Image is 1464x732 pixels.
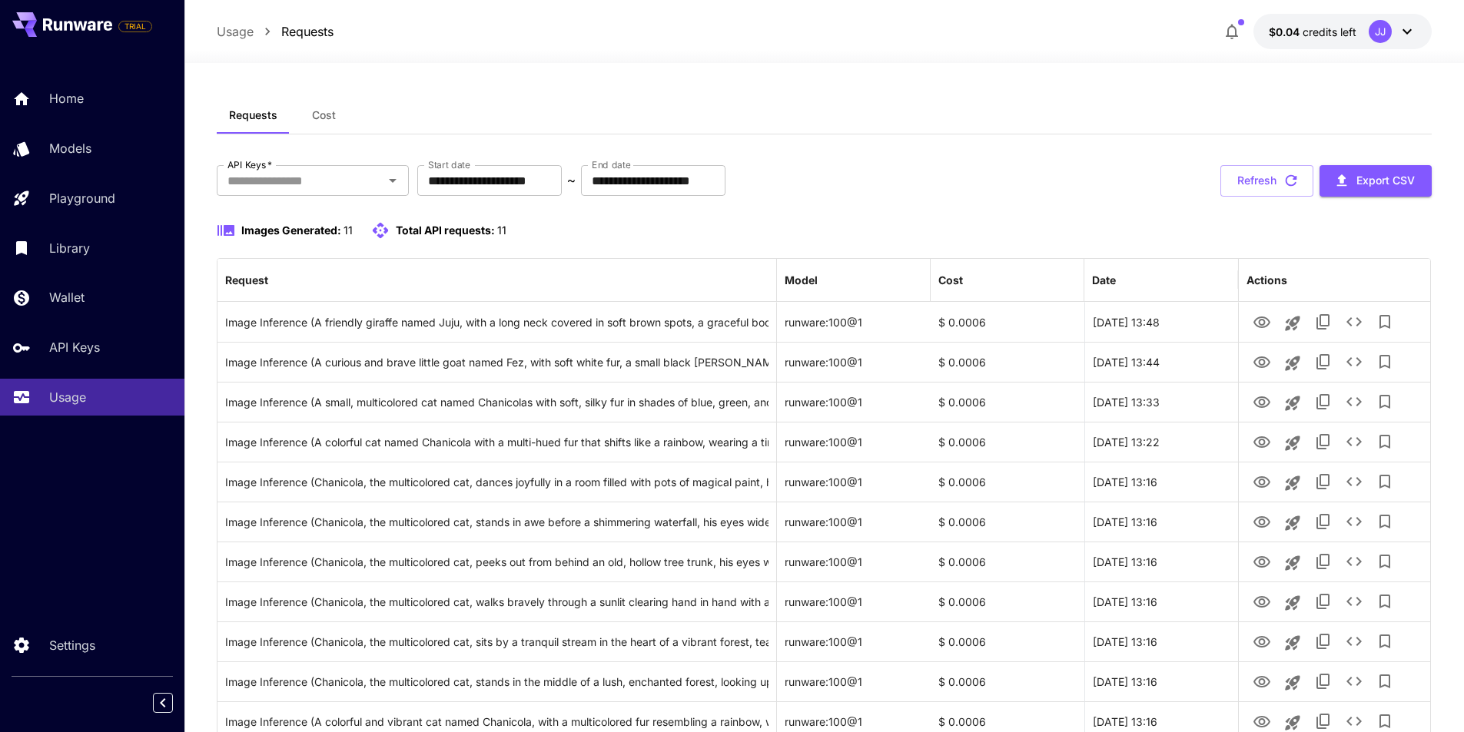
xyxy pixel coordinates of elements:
div: Click to copy prompt [225,542,769,581]
div: runware:100@1 [777,502,931,542]
div: Click to copy prompt [225,582,769,621]
p: Home [49,89,84,108]
span: 11 [344,224,353,237]
div: Click to copy prompt [225,502,769,542]
button: View Image [1247,426,1277,457]
button: View Image [1247,346,1277,377]
span: Total API requests: [396,224,495,237]
div: 26 Aug, 2025 13:16 [1084,621,1238,661]
a: Usage [217,22,254,41]
button: Copy TaskUUID [1308,586,1339,617]
button: View Image [1247,585,1277,617]
div: runware:100@1 [777,661,931,701]
button: View Image [1247,306,1277,337]
div: $ 0.0006 [931,422,1084,462]
div: $ 0.0006 [931,661,1084,701]
div: Click to copy prompt [225,422,769,462]
div: Click to copy prompt [225,622,769,661]
div: 26 Aug, 2025 13:16 [1084,581,1238,621]
button: View Image [1247,625,1277,657]
button: Add to library [1369,426,1400,457]
button: See details [1339,346,1369,377]
button: Copy TaskUUID [1308,426,1339,457]
button: Copy TaskUUID [1308,506,1339,537]
button: View Image [1247,545,1277,577]
div: Model [785,273,818,287]
button: Launch in playground [1277,548,1308,578]
span: 11 [497,224,506,237]
button: Launch in playground [1277,348,1308,379]
button: See details [1339,426,1369,457]
div: Request [225,273,268,287]
div: 26 Aug, 2025 13:33 [1084,382,1238,422]
div: $ 0.0006 [931,542,1084,581]
button: Launch in playground [1277,588,1308,618]
div: $ 0.0006 [931,621,1084,661]
div: $ 0.0006 [931,382,1084,422]
button: Launch in playground [1277,428,1308,459]
button: Add to library [1369,666,1400,697]
button: See details [1339,586,1369,617]
button: View Image [1247,465,1277,497]
div: Click to copy prompt [225,303,769,342]
button: Add to library [1369,626,1400,657]
div: Cost [938,273,963,287]
button: See details [1339,386,1369,417]
span: Images Generated: [241,224,341,237]
button: Launch in playground [1277,308,1308,339]
span: $0.04 [1269,25,1303,38]
div: $ 0.0006 [931,342,1084,382]
button: Add to library [1369,346,1400,377]
div: runware:100@1 [777,382,931,422]
p: Settings [49,636,95,654]
button: See details [1339,466,1369,497]
nav: breadcrumb [217,22,334,41]
button: View Image [1247,386,1277,417]
div: JJ [1369,20,1392,43]
button: Launch in playground [1277,468,1308,498]
div: 26 Aug, 2025 13:16 [1084,661,1238,701]
button: Launch in playground [1277,628,1308,658]
button: See details [1339,546,1369,577]
button: Copy TaskUUID [1308,466,1339,497]
p: ~ [567,171,576,190]
div: $ 0.0006 [931,462,1084,502]
div: $ 0.0006 [931,502,1084,542]
div: 26 Aug, 2025 13:16 [1084,462,1238,502]
div: runware:100@1 [777,621,931,661]
button: Open [382,170,403,191]
p: API Keys [49,338,100,356]
label: Start date [428,158,470,171]
span: Add your payment card to enable full platform functionality. [118,17,152,35]
span: credits left [1303,25,1356,38]
div: Collapse sidebar [164,689,184,717]
button: $0.0446JJ [1253,14,1432,49]
div: Click to copy prompt [225,662,769,701]
div: Click to copy prompt [225,343,769,382]
div: 26 Aug, 2025 13:22 [1084,422,1238,462]
button: Add to library [1369,466,1400,497]
span: Cost [312,108,336,122]
button: Add to library [1369,546,1400,577]
div: 26 Aug, 2025 13:16 [1084,502,1238,542]
button: Copy TaskUUID [1308,666,1339,697]
button: Copy TaskUUID [1308,546,1339,577]
div: runware:100@1 [777,542,931,581]
div: Click to copy prompt [225,462,769,502]
div: runware:100@1 [777,462,931,502]
span: Requests [229,108,277,122]
button: Add to library [1369,586,1400,617]
p: Requests [281,22,334,41]
button: Copy TaskUUID [1308,386,1339,417]
div: Actions [1247,273,1287,287]
div: Click to copy prompt [225,383,769,422]
label: API Keys [227,158,272,171]
button: Copy TaskUUID [1308,626,1339,657]
span: TRIAL [119,21,151,32]
p: Library [49,239,90,257]
p: Playground [49,189,115,207]
div: runware:100@1 [777,422,931,462]
button: View Image [1247,505,1277,537]
div: $ 0.0006 [931,581,1084,621]
button: Add to library [1369,306,1400,337]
